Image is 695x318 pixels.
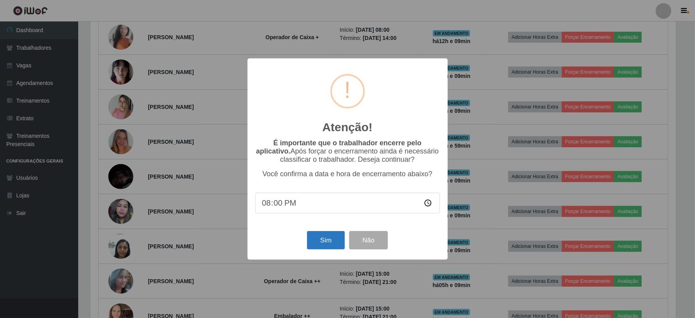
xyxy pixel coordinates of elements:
[307,231,345,249] button: Sim
[256,139,422,155] b: É importante que o trabalhador encerre pelo aplicativo.
[349,231,388,249] button: Não
[255,170,440,178] p: Você confirma a data e hora de encerramento abaixo?
[322,120,372,134] h2: Atenção!
[255,139,440,164] p: Após forçar o encerramento ainda é necessário classificar o trabalhador. Deseja continuar?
